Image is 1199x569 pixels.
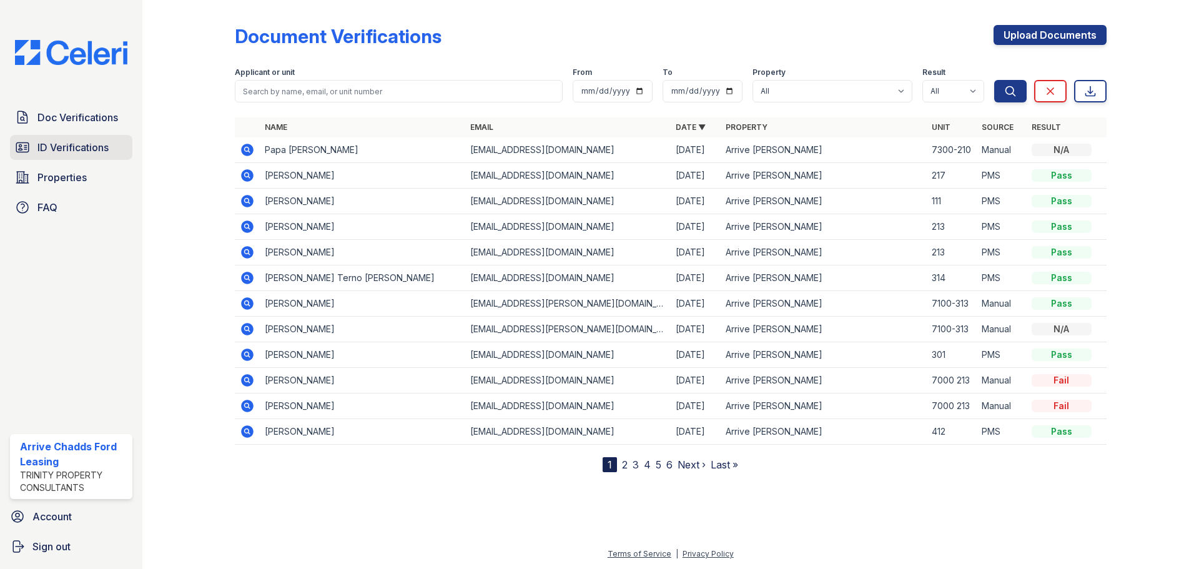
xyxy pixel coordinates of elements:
[721,189,926,214] td: Arrive [PERSON_NAME]
[5,40,137,65] img: CE_Logo_Blue-a8612792a0a2168367f1c8372b55b34899dd931a85d93a1a3d3e32e68fde9ad4.png
[927,265,977,291] td: 314
[977,291,1027,317] td: Manual
[260,291,465,317] td: [PERSON_NAME]
[671,189,721,214] td: [DATE]
[721,265,926,291] td: Arrive [PERSON_NAME]
[465,368,671,393] td: [EMAIL_ADDRESS][DOMAIN_NAME]
[465,137,671,163] td: [EMAIL_ADDRESS][DOMAIN_NAME]
[260,189,465,214] td: [PERSON_NAME]
[1032,297,1092,310] div: Pass
[977,342,1027,368] td: PMS
[977,189,1027,214] td: PMS
[37,140,109,155] span: ID Verifications
[260,317,465,342] td: [PERSON_NAME]
[260,163,465,189] td: [PERSON_NAME]
[1032,220,1092,233] div: Pass
[671,214,721,240] td: [DATE]
[676,122,706,132] a: Date ▼
[260,368,465,393] td: [PERSON_NAME]
[260,342,465,368] td: [PERSON_NAME]
[663,67,673,77] label: To
[465,291,671,317] td: [EMAIL_ADDRESS][PERSON_NAME][DOMAIN_NAME]
[721,342,926,368] td: Arrive [PERSON_NAME]
[671,393,721,419] td: [DATE]
[977,214,1027,240] td: PMS
[671,368,721,393] td: [DATE]
[932,122,950,132] a: Unit
[671,163,721,189] td: [DATE]
[721,137,926,163] td: Arrive [PERSON_NAME]
[260,393,465,419] td: [PERSON_NAME]
[20,469,127,494] div: Trinity Property Consultants
[721,419,926,445] td: Arrive [PERSON_NAME]
[927,163,977,189] td: 217
[633,458,639,471] a: 3
[465,419,671,445] td: [EMAIL_ADDRESS][DOMAIN_NAME]
[465,317,671,342] td: [EMAIL_ADDRESS][PERSON_NAME][DOMAIN_NAME]
[977,368,1027,393] td: Manual
[470,122,493,132] a: Email
[20,439,127,469] div: Arrive Chadds Ford Leasing
[5,504,137,529] a: Account
[260,265,465,291] td: [PERSON_NAME] Terno [PERSON_NAME]
[977,265,1027,291] td: PMS
[235,67,295,77] label: Applicant or unit
[10,195,132,220] a: FAQ
[1032,349,1092,361] div: Pass
[927,189,977,214] td: 111
[465,189,671,214] td: [EMAIL_ADDRESS][DOMAIN_NAME]
[10,135,132,160] a: ID Verifications
[37,110,118,125] span: Doc Verifications
[656,458,661,471] a: 5
[465,342,671,368] td: [EMAIL_ADDRESS][DOMAIN_NAME]
[573,67,592,77] label: From
[1032,272,1092,284] div: Pass
[977,317,1027,342] td: Manual
[1032,195,1092,207] div: Pass
[671,265,721,291] td: [DATE]
[927,393,977,419] td: 7000 213
[1032,374,1092,387] div: Fail
[683,549,734,558] a: Privacy Policy
[1032,144,1092,156] div: N/A
[260,419,465,445] td: [PERSON_NAME]
[927,214,977,240] td: 213
[260,214,465,240] td: [PERSON_NAME]
[666,458,673,471] a: 6
[977,419,1027,445] td: PMS
[1032,122,1061,132] a: Result
[1032,169,1092,182] div: Pass
[927,240,977,265] td: 213
[235,80,563,102] input: Search by name, email, or unit number
[32,509,72,524] span: Account
[927,419,977,445] td: 412
[721,393,926,419] td: Arrive [PERSON_NAME]
[927,317,977,342] td: 7100-313
[608,549,671,558] a: Terms of Service
[676,549,678,558] div: |
[726,122,767,132] a: Property
[260,137,465,163] td: Papa [PERSON_NAME]
[678,458,706,471] a: Next ›
[32,539,71,554] span: Sign out
[927,342,977,368] td: 301
[711,458,738,471] a: Last »
[977,163,1027,189] td: PMS
[994,25,1107,45] a: Upload Documents
[235,25,442,47] div: Document Verifications
[644,458,651,471] a: 4
[671,317,721,342] td: [DATE]
[977,393,1027,419] td: Manual
[721,163,926,189] td: Arrive [PERSON_NAME]
[265,122,287,132] a: Name
[1032,400,1092,412] div: Fail
[977,137,1027,163] td: Manual
[927,368,977,393] td: 7000 213
[721,291,926,317] td: Arrive [PERSON_NAME]
[671,419,721,445] td: [DATE]
[671,342,721,368] td: [DATE]
[5,534,137,559] a: Sign out
[977,240,1027,265] td: PMS
[37,200,57,215] span: FAQ
[10,105,132,130] a: Doc Verifications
